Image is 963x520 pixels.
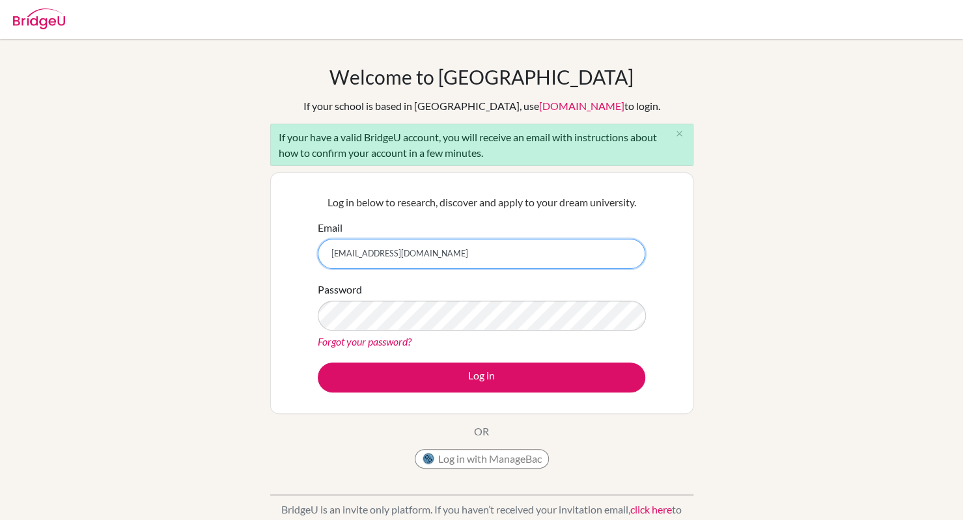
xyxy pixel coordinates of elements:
[303,98,660,114] div: If your school is based in [GEOGRAPHIC_DATA], use to login.
[474,424,489,439] p: OR
[329,65,634,89] h1: Welcome to [GEOGRAPHIC_DATA]
[318,220,342,236] label: Email
[13,8,65,29] img: Bridge-U
[630,503,672,515] a: click here
[539,100,624,112] a: [DOMAIN_NAME]
[318,363,645,392] button: Log in
[270,124,693,166] div: If your have a valid BridgeU account, you will receive an email with instructions about how to co...
[667,124,693,144] button: Close
[675,129,684,139] i: close
[318,282,362,297] label: Password
[318,335,412,348] a: Forgot your password?
[415,449,549,469] button: Log in with ManageBac
[318,195,645,210] p: Log in below to research, discover and apply to your dream university.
